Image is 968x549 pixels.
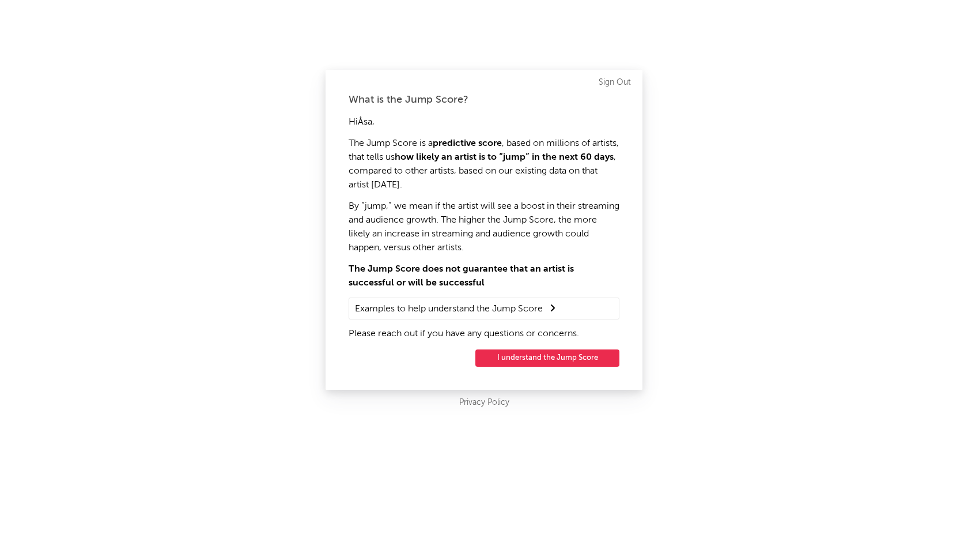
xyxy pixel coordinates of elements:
[599,76,631,89] a: Sign Out
[349,93,619,107] div: What is the Jump Score?
[395,153,614,162] strong: how likely an artist is to “jump” in the next 60 days
[349,200,619,255] p: By “jump,” we mean if the artist will see a boost in their streaming and audience growth. The hig...
[349,327,619,341] p: Please reach out if you have any questions or concerns.
[475,349,619,367] button: I understand the Jump Score
[349,265,574,288] strong: The Jump Score does not guarantee that an artist is successful or will be successful
[355,301,613,316] summary: Examples to help understand the Jump Score
[433,139,502,148] strong: predictive score
[349,115,619,129] p: Hi Åsa ,
[349,137,619,192] p: The Jump Score is a , based on millions of artists, that tells us , compared to other artists, ba...
[459,396,509,410] a: Privacy Policy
